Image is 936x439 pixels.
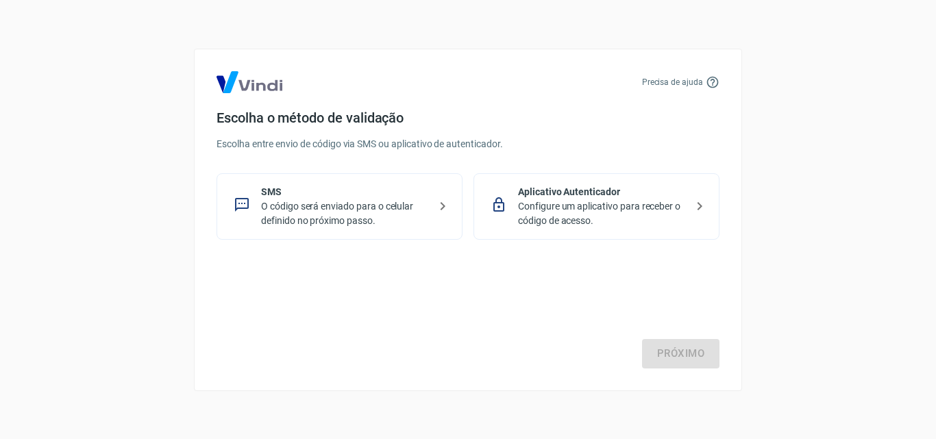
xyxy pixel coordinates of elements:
[518,185,686,199] p: Aplicativo Autenticador
[217,173,463,240] div: SMSO código será enviado para o celular definido no próximo passo.
[518,199,686,228] p: Configure um aplicativo para receber o código de acesso.
[261,185,429,199] p: SMS
[642,76,703,88] p: Precisa de ajuda
[217,137,719,151] p: Escolha entre envio de código via SMS ou aplicativo de autenticador.
[473,173,719,240] div: Aplicativo AutenticadorConfigure um aplicativo para receber o código de acesso.
[217,71,282,93] img: Logo Vind
[261,199,429,228] p: O código será enviado para o celular definido no próximo passo.
[217,110,719,126] h4: Escolha o método de validação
